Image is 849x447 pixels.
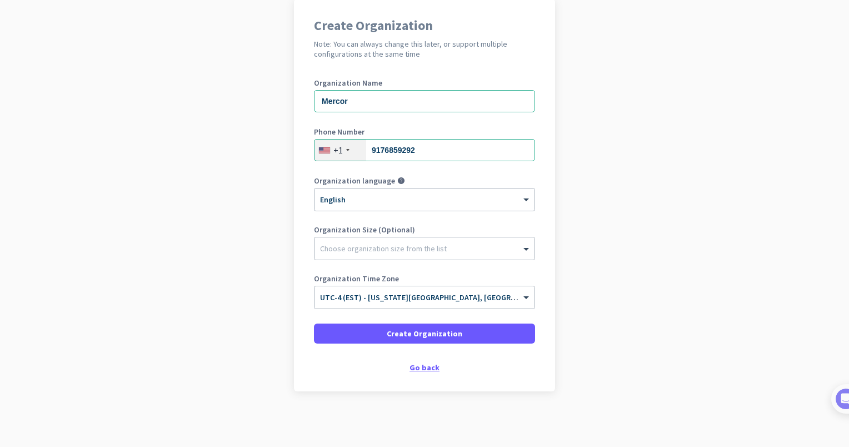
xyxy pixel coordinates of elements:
[314,128,535,136] label: Phone Number
[314,275,535,282] label: Organization Time Zone
[387,328,462,339] span: Create Organization
[314,19,535,32] h1: Create Organization
[314,139,535,161] input: 201-555-0123
[314,90,535,112] input: What is the name of your organization?
[314,226,535,234] label: Organization Size (Optional)
[314,177,395,185] label: Organization language
[314,364,535,371] div: Go back
[397,177,405,185] i: help
[314,79,535,87] label: Organization Name
[333,145,343,156] div: +1
[314,39,535,59] h2: Note: You can always change this later, or support multiple configurations at the same time
[314,324,535,344] button: Create Organization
